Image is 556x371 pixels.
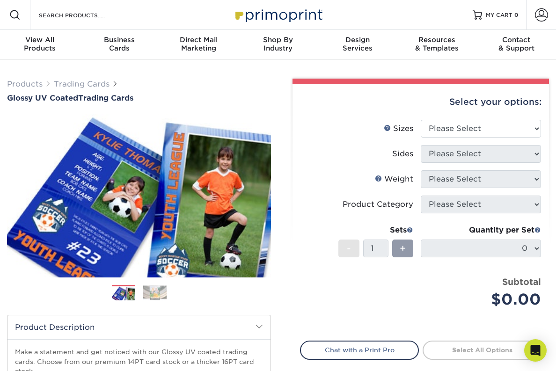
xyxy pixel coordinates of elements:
[502,276,541,287] strong: Subtotal
[238,36,318,44] span: Shop By
[7,315,271,339] h2: Product Description
[514,12,519,18] span: 0
[80,36,159,52] div: Cards
[7,94,78,102] span: Glossy UV Coated
[384,123,413,134] div: Sizes
[397,30,477,60] a: Resources& Templates
[428,288,541,311] div: $0.00
[524,339,547,362] div: Open Intercom Messenger
[7,104,271,287] img: Glossy UV Coated 01
[397,36,477,44] span: Resources
[318,36,397,52] div: Services
[112,285,135,302] img: Trading Cards 01
[423,341,541,359] a: Select All Options
[38,9,129,21] input: SEARCH PRODUCTS.....
[343,199,413,210] div: Product Category
[476,30,556,60] a: Contact& Support
[397,36,477,52] div: & Templates
[318,36,397,44] span: Design
[476,36,556,52] div: & Support
[238,30,318,60] a: Shop ByIndustry
[7,94,271,102] h1: Trading Cards
[159,30,238,60] a: Direct MailMarketing
[338,225,413,236] div: Sets
[300,84,541,120] div: Select your options:
[159,36,238,52] div: Marketing
[54,80,110,88] a: Trading Cards
[300,341,419,359] a: Chat with a Print Pro
[375,174,413,185] div: Weight
[421,225,541,236] div: Quantity per Set
[143,285,167,300] img: Trading Cards 02
[476,36,556,44] span: Contact
[80,36,159,44] span: Business
[318,30,397,60] a: DesignServices
[486,11,512,19] span: MY CART
[238,36,318,52] div: Industry
[231,5,325,25] img: Primoprint
[7,80,43,88] a: Products
[7,94,271,102] a: Glossy UV CoatedTrading Cards
[347,241,351,255] span: -
[159,36,238,44] span: Direct Mail
[392,148,413,160] div: Sides
[80,30,159,60] a: BusinessCards
[400,241,406,255] span: +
